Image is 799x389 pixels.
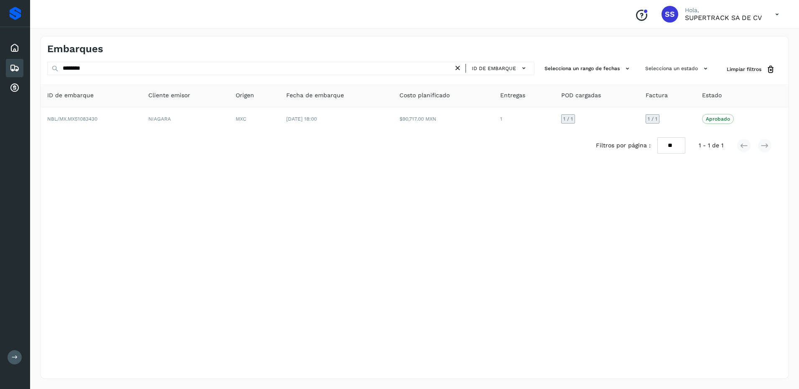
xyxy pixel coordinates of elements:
p: SUPERTRACK SA DE CV [685,14,762,22]
div: Embarques [6,59,23,77]
td: 1 [494,107,555,131]
span: Entregas [500,91,525,100]
span: Fecha de embarque [286,91,344,100]
span: Factura [646,91,668,100]
span: Costo planificado [399,91,450,100]
button: Selecciona un rango de fechas [541,62,635,76]
p: Aprobado [706,116,730,122]
span: ID de embarque [47,91,94,100]
button: ID de embarque [469,62,531,74]
td: MXC [229,107,280,131]
div: Cuentas por cobrar [6,79,23,97]
span: POD cargadas [561,91,601,100]
button: Selecciona un estado [642,62,713,76]
span: 1 / 1 [648,116,657,121]
span: Origen [236,91,254,100]
h4: Embarques [47,43,103,55]
span: ID de embarque [472,65,516,72]
td: $90,717.00 MXN [393,107,494,131]
button: Limpiar filtros [720,62,782,77]
span: 1 / 1 [563,116,573,121]
span: Limpiar filtros [727,66,761,73]
span: Filtros por página : [596,141,651,150]
span: 1 - 1 de 1 [699,141,723,150]
span: Estado [702,91,722,100]
span: [DATE] 18:00 [286,116,317,122]
p: Hola, [685,7,762,14]
span: NBL/MX.MX51083430 [47,116,97,122]
td: NIAGARA [142,107,229,131]
div: Inicio [6,39,23,57]
span: Cliente emisor [148,91,190,100]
